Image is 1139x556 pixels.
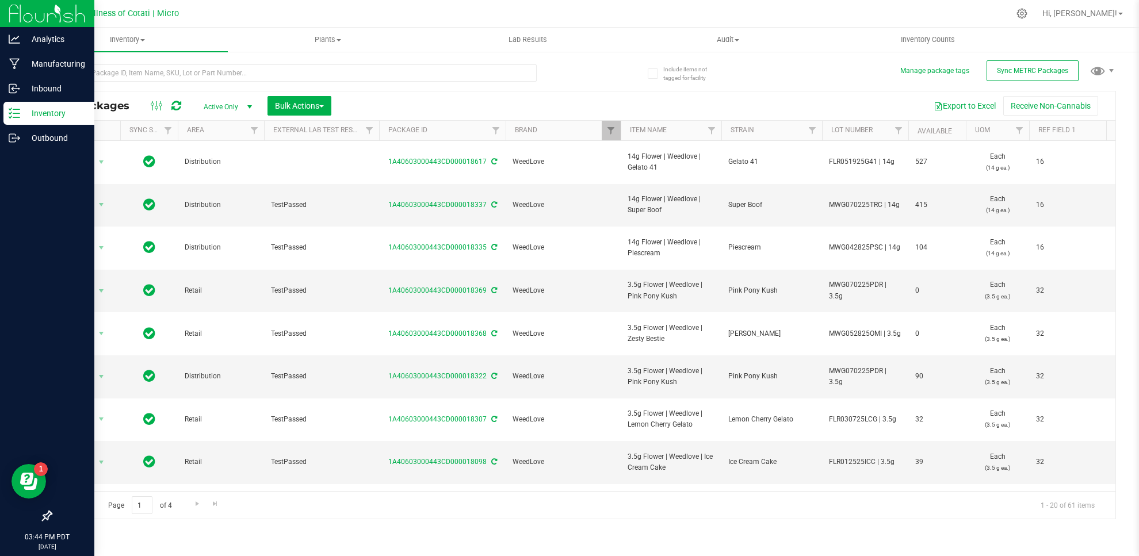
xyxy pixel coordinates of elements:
[513,242,614,253] span: WeedLove
[973,205,1022,216] p: (14 g ea.)
[185,242,257,253] span: Distribution
[487,121,506,140] a: Filter
[987,60,1079,81] button: Sync METRC Packages
[829,200,901,210] span: MWG070225TRC | 14g
[388,329,487,338] a: 1A40603000443CD000018368
[515,126,537,134] a: Brand
[388,126,427,134] a: Package ID
[829,156,901,167] span: FLR051925G41 | 14g
[490,372,497,380] span: Sync from Compliance System
[728,328,815,339] span: [PERSON_NAME]
[915,200,959,210] span: 415
[915,414,959,425] span: 32
[973,237,1022,259] span: Each
[885,34,970,45] span: Inventory Counts
[94,454,109,470] span: select
[143,454,155,470] span: In Sync
[132,496,152,514] input: 1
[5,532,89,542] p: 03:44 PM PDT
[513,200,614,210] span: WeedLove
[94,325,109,342] span: select
[388,201,487,209] a: 1A40603000443CD000018337
[829,328,901,339] span: MWG052825OMI | 3.5g
[973,291,1022,302] p: (3.5 g ea.)
[185,457,257,467] span: Retail
[731,126,754,134] a: Strain
[271,200,372,210] span: TestPassed
[602,121,621,140] a: Filter
[513,457,614,467] span: WeedLove
[98,496,181,514] span: Page of 4
[513,414,614,425] span: WeedLove
[490,329,497,338] span: Sync from Compliance System
[490,286,497,294] span: Sync from Compliance System
[490,201,497,209] span: Sync from Compliance System
[1036,328,1123,339] span: 32
[12,464,46,499] iframe: Resource center
[973,377,1022,388] p: (3.5 g ea.)
[187,126,204,134] a: Area
[271,285,372,296] span: TestPassed
[94,197,109,213] span: select
[975,126,990,134] a: UOM
[9,58,20,70] inline-svg: Manufacturing
[185,414,257,425] span: Retail
[889,121,908,140] a: Filter
[829,414,901,425] span: FLR030725LCG | 3.5g
[915,156,959,167] span: 527
[915,371,959,382] span: 90
[829,457,901,467] span: FLR012525ICC | 3.5g
[245,121,264,140] a: Filter
[271,242,372,253] span: TestPassed
[1003,96,1098,116] button: Receive Non-Cannabis
[973,408,1022,430] span: Each
[628,151,714,173] span: 14g Flower | Weedlove | Gelato 41
[628,34,827,45] span: Audit
[228,28,428,52] a: Plants
[9,83,20,94] inline-svg: Inbound
[28,34,228,45] span: Inventory
[973,366,1022,388] span: Each
[490,458,497,466] span: Sync from Compliance System
[143,368,155,384] span: In Sync
[228,34,427,45] span: Plants
[185,371,257,382] span: Distribution
[829,279,901,301] span: MWG070225PDR | 3.5g
[360,121,379,140] a: Filter
[973,451,1022,473] span: Each
[493,34,563,45] span: Lab Results
[143,325,155,342] span: In Sync
[628,366,714,388] span: 3.5g Flower | Weedlove | Pink Pony Kush
[9,132,20,144] inline-svg: Outbound
[973,462,1022,473] p: (3.5 g ea.)
[94,283,109,299] span: select
[728,156,815,167] span: Gelato 41
[271,414,372,425] span: TestPassed
[1010,121,1029,140] a: Filter
[1036,371,1123,382] span: 32
[94,411,109,427] span: select
[1031,496,1104,513] span: 1 - 20 of 61 items
[702,121,721,140] a: Filter
[388,286,487,294] a: 1A40603000443CD000018369
[271,371,372,382] span: TestPassed
[60,99,141,112] span: All Packages
[20,82,89,95] p: Inbound
[275,101,324,110] span: Bulk Actions
[1038,126,1076,134] a: Ref Field 1
[973,419,1022,430] p: (3.5 g ea.)
[143,411,155,427] span: In Sync
[56,9,179,18] span: Mercy Wellness of Cotati | Micro
[20,57,89,71] p: Manufacturing
[185,285,257,296] span: Retail
[185,200,257,210] span: Distribution
[20,106,89,120] p: Inventory
[728,457,815,467] span: Ice Cream Cake
[803,121,822,140] a: Filter
[918,127,952,135] a: Available
[388,458,487,466] a: 1A40603000443CD000018098
[628,237,714,259] span: 14g Flower | Weedlove | Piescream
[628,408,714,430] span: 3.5g Flower | Weedlove | Lemon Cherry Gelato
[915,285,959,296] span: 0
[271,457,372,467] span: TestPassed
